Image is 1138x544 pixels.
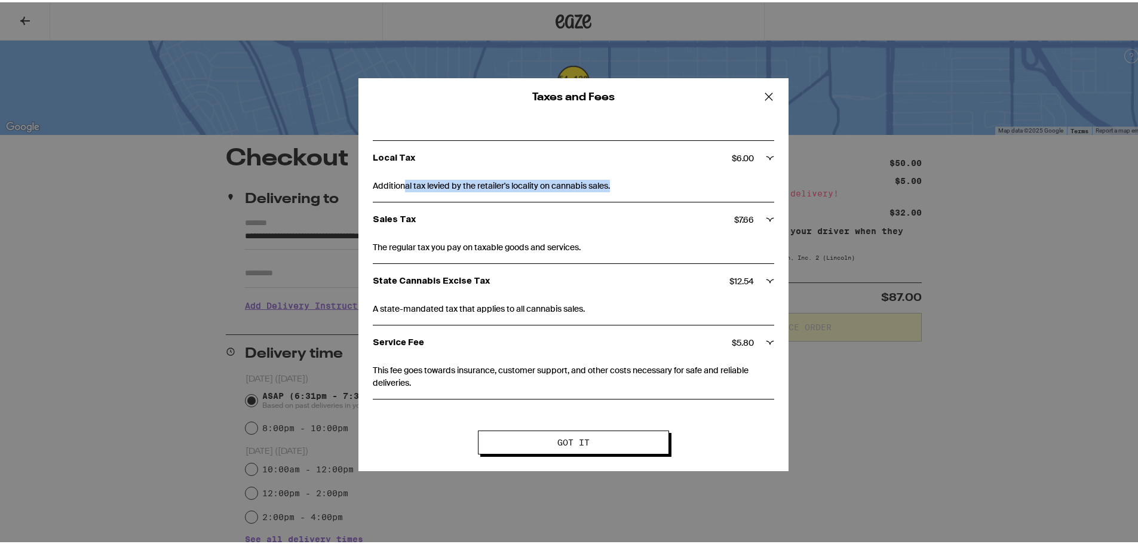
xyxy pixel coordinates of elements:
span: Additional tax levied by the retailer's locality on cannabis sales. [373,173,774,190]
p: Sales Tax [373,212,734,223]
p: Local Tax [373,150,732,161]
span: Got it [557,436,590,444]
span: A state-mandated tax that applies to all cannabis sales. [373,296,774,313]
span: $ 12.54 [729,273,754,284]
p: State Cannabis Excise Tax [373,273,729,284]
h2: Taxes and Fees [397,90,750,100]
button: Got it [478,428,669,452]
span: $ 6.00 [732,150,754,161]
p: Service Fee [373,335,732,346]
span: This fee goes towards insurance, customer support, and other costs necessary for safe and reliabl... [373,358,774,387]
span: $ 7.66 [734,212,754,223]
span: Hi. Need any help? [7,8,86,18]
span: $ 5.80 [732,335,754,346]
span: The regular tax you pay on taxable goods and services. [373,235,774,251]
